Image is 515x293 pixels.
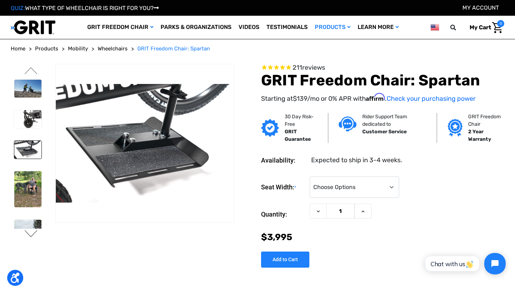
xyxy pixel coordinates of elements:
[468,129,491,142] strong: 2 Year Warranty
[261,119,279,137] img: GRIT Guarantee
[311,16,354,39] a: Products
[362,129,407,135] strong: Customer Service
[261,177,306,198] label: Seat Width:
[157,16,235,39] a: Parks & Organizations
[56,84,234,203] img: GRIT Freedom Chair: Spartan
[462,4,499,11] a: Account
[261,64,504,72] span: Rated 4.6 out of 5 stars 211 reviews
[137,45,210,53] a: GRIT Freedom Chair: Spartan
[431,23,439,32] img: us.png
[362,113,426,128] p: Rider Support Team dedicated to
[387,95,476,103] a: Check your purchasing power - Learn more about Affirm Financing (opens in modal)
[464,20,504,35] a: Cart with 0 items
[137,45,210,52] span: GRIT Freedom Chair: Spartan
[68,45,88,53] a: Mobility
[366,93,385,101] span: Affirm
[11,5,25,11] span: QUIZ:
[285,129,311,142] strong: GRIT Guarantee
[11,45,504,53] nav: Breadcrumb
[285,113,317,128] p: 30 Day Risk-Free
[261,71,504,89] h1: GRIT Freedom Chair: Spartan
[293,64,325,71] span: 211 reviews
[235,16,263,39] a: Videos
[11,45,25,52] span: Home
[468,113,507,128] p: GRIT Freedom Chair
[261,232,292,242] span: $3,995
[14,80,41,98] img: GRIT Freedom Chair: Spartan
[302,64,325,71] span: reviews
[339,116,357,131] img: Customer service
[24,230,39,239] button: Go to slide 3 of 4
[84,16,157,39] a: GRIT Freedom Chair
[448,119,462,137] img: Grit freedom
[98,45,128,52] span: Wheelchairs
[354,16,402,39] a: Learn More
[263,16,311,39] a: Testimonials
[293,95,307,103] span: $139
[14,141,41,159] img: GRIT Freedom Chair: Spartan
[14,110,41,128] img: GRIT Freedom Chair: Spartan
[68,45,88,52] span: Mobility
[35,45,58,53] a: Products
[261,155,306,165] dt: Availability:
[453,20,464,35] input: Search
[261,204,306,225] label: Quantity:
[470,24,491,31] span: My Cart
[261,252,309,268] input: Add to Cart
[24,67,39,76] button: Go to slide 1 of 4
[11,20,55,35] img: GRIT All-Terrain Wheelchair and Mobility Equipment
[11,45,25,53] a: Home
[14,220,41,254] img: GRIT Freedom Chair: Spartan
[35,45,58,52] span: Products
[98,45,128,53] a: Wheelchairs
[14,171,41,207] img: GRIT Freedom Chair: Spartan
[492,22,502,33] img: Cart
[311,155,402,165] dd: Expected to ship in 3-4 weeks.
[417,247,512,280] iframe: Tidio Chat
[261,93,504,104] p: Starting at /mo or 0% APR with .
[11,5,159,11] a: QUIZ:WHAT TYPE OF WHEELCHAIR IS RIGHT FOR YOU?
[497,20,504,27] span: 0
